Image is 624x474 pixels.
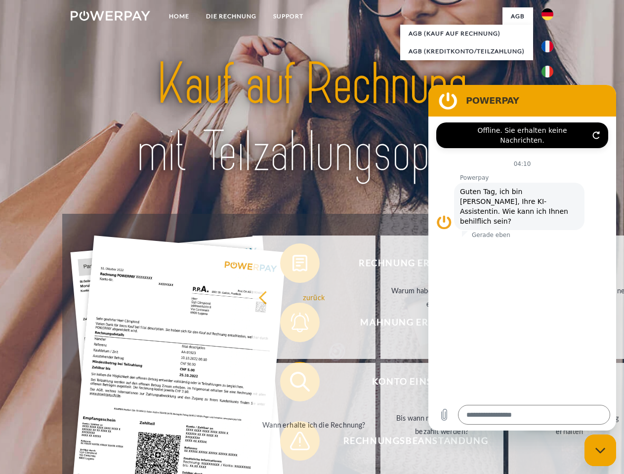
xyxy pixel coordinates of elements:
[386,411,498,438] div: Bis wann muss die Rechnung bezahlt werden?
[258,290,370,304] div: zurück
[584,434,616,466] iframe: Schaltfläche zum Öffnen des Messaging-Fensters; Konversation läuft
[94,47,530,189] img: title-powerpay_de.svg
[502,7,533,25] a: agb
[400,25,533,42] a: AGB (Kauf auf Rechnung)
[541,66,553,78] img: it
[161,7,198,25] a: Home
[71,11,150,21] img: logo-powerpay-white.svg
[400,42,533,60] a: AGB (Kreditkonto/Teilzahlung)
[258,418,370,431] div: Wann erhalte ich die Rechnung?
[386,284,498,311] div: Warum habe ich eine Rechnung erhalten?
[541,8,553,20] img: de
[265,7,312,25] a: SUPPORT
[541,40,553,52] img: fr
[428,85,616,431] iframe: Messaging-Fenster
[198,7,265,25] a: DIE RECHNUNG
